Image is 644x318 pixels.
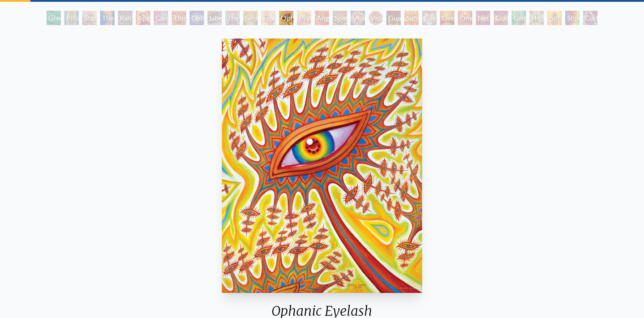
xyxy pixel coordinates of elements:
div: Sol Invictus [547,11,562,25]
div: Cannafist [512,11,526,25]
div: Oversoul [440,11,454,25]
div: Godself [494,11,508,25]
div: Seraphic Transport Docking on the Third Eye [243,11,258,25]
div: Collective Vision [190,11,204,25]
div: Study for the Great Turn [82,11,97,25]
div: Sunyata [404,11,419,25]
div: Guardian of Infinite Vision [386,11,401,25]
div: Spectral Lotus [333,11,347,25]
div: Cannabis Sutra [154,11,168,25]
div: Psychomicrograph of a Fractal Paisley Cherub Feather Tip [297,11,311,25]
div: Green Hand [47,11,61,25]
div: Vision Crystal Tondo [369,11,383,25]
img: Orphanic-Eyelash-2007-Alex-Grey-watermarked.jpg [222,39,422,293]
div: Angel Skin [315,11,329,25]
div: One [458,11,472,25]
div: Third Eye Tears of Joy [172,11,186,25]
div: Pillar of Awareness [64,11,79,25]
div: Cuddle [583,11,597,25]
div: Fractal Eyes [261,11,275,25]
div: Cosmic Elf [422,11,436,25]
div: Vision Crystal [351,11,365,25]
div: Rainbow Eye Ripple [118,11,132,25]
div: The Torch [100,11,114,25]
div: Ophanic Eyelash [279,11,293,25]
div: The Seer [225,11,240,25]
div: Aperture [136,11,150,25]
div: Net of Being [476,11,490,25]
div: Liberation Through Seeing [208,11,222,25]
div: Shpongled [565,11,580,25]
div: Higher Vision [530,11,544,25]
